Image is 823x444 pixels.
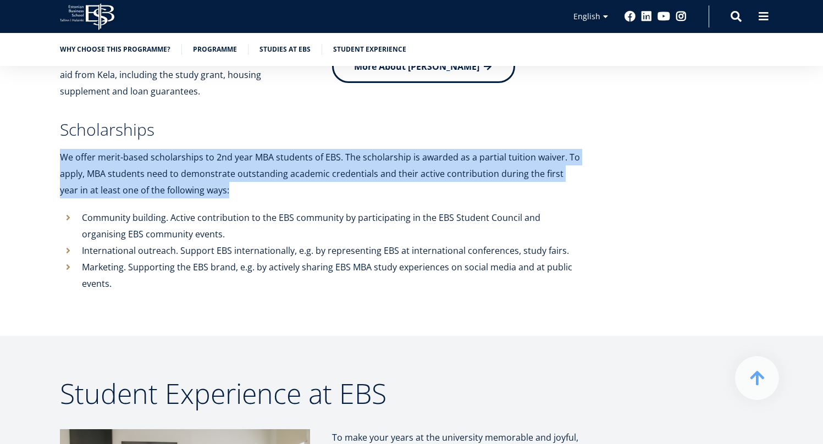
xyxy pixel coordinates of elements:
input: Two-year MBA [3,168,10,175]
a: Student experience [333,44,406,55]
a: Instagram [676,11,687,22]
input: Technology Innovation MBA [3,182,10,189]
span: One-year MBA (in Estonian) [13,153,102,163]
i: . Supporting the EBS brand, e.g. by actively sharing EBS MBA study experiences on social media an... [82,261,572,290]
i: . Support EBS internationally, e.g. by representing EBS at international conferences, study fairs. [176,245,569,257]
h3: Scholarships [60,121,582,138]
a: Facebook [625,11,636,22]
span: Two-year MBA [13,167,60,177]
a: Programme [193,44,237,55]
p: Students from are eligible for financial aid from Kela, including the study grant, housing supple... [60,50,310,99]
i: Marketing [82,261,124,273]
i: International outreach [82,245,176,257]
span: Last Name [261,1,296,10]
a: Studies at EBS [259,44,311,55]
input: One-year MBA (in Estonian) [3,153,10,160]
a: Why choose this programme? [60,44,170,55]
a: Youtube [658,11,670,22]
i: We offer merit-based scholarships to 2nd year MBA students of EBS. The scholarship is awarded as ... [60,151,580,196]
i: Community building [82,212,166,224]
span: More About [PERSON_NAME] [354,60,479,73]
i: . Active contribution to the EBS community by participating in the EBS Student Council and organi... [82,212,540,240]
h2: Student Experience at EBS [60,380,582,407]
a: More About [PERSON_NAME] [332,50,515,83]
span: Technology Innovation MBA [13,181,106,191]
a: Linkedin [641,11,652,22]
